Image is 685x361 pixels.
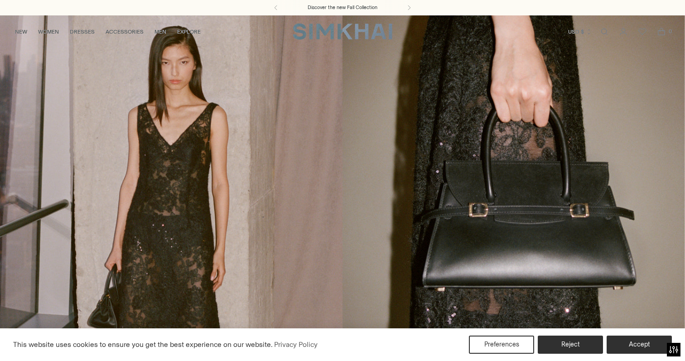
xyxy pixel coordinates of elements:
a: Go to the account page [614,23,632,41]
a: Discover the new Fall Collection [308,4,377,11]
a: DRESSES [70,22,95,42]
button: Accept [607,336,672,354]
button: USD $ [568,22,592,42]
a: ACCESSORIES [106,22,144,42]
a: Open search modal [595,23,613,41]
a: Wishlist [633,23,651,41]
a: Privacy Policy (opens in a new tab) [273,338,319,351]
a: MEN [154,22,166,42]
span: 0 [666,27,674,35]
a: Open cart modal [652,23,671,41]
a: WOMEN [38,22,59,42]
span: This website uses cookies to ensure you get the best experience on our website. [13,340,273,349]
button: Reject [538,336,603,354]
button: Preferences [469,336,534,354]
a: EXPLORE [177,22,201,42]
a: NEW [15,22,27,42]
a: SIMKHAI [293,23,392,40]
